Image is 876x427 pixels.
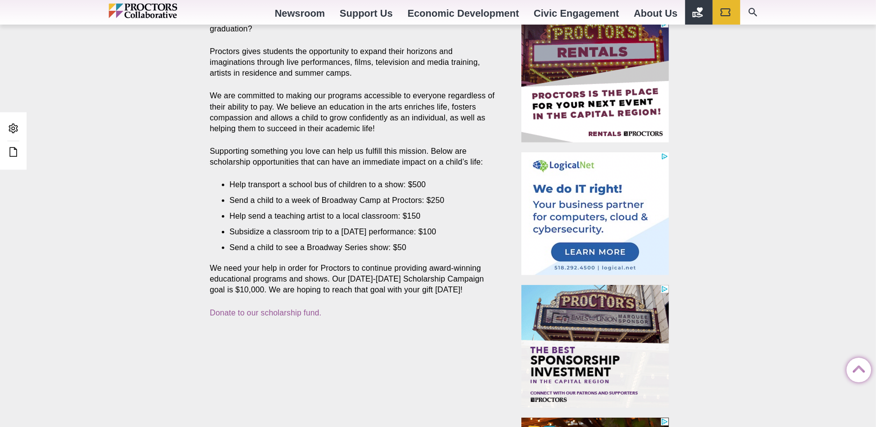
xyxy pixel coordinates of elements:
a: Edit this Post/Page [5,143,22,162]
p: We need your help in order for Proctors to continue providing award-winning educational programs ... [210,263,499,295]
li: Send a child to a week of Broadway Camp at Proctors: $250 [230,195,484,206]
a: Back to Top [846,358,866,378]
a: Admin Area [5,120,22,138]
li: Send a child to see a Broadway Series show: $50 [230,242,484,253]
li: Help send a teaching artist to a local classroom: $150 [230,211,484,222]
img: Proctors logo [109,3,219,18]
p: Supporting something you love can help us fulfill this mission. Below are scholarship opportuniti... [210,146,499,168]
iframe: Advertisement [521,152,669,275]
iframe: Advertisement [521,20,669,142]
iframe: Advertisement [521,285,669,408]
li: Help transport a school bus of children to a show: $500 [230,179,484,190]
li: Subsidize a classroom trip to a [DATE] performance: $100 [230,227,484,237]
p: Proctors gives students the opportunity to expand their horizons and imaginations through live pe... [210,46,499,79]
p: We are committed to making our programs accessible to everyone regardless of their ability to pay... [210,90,499,134]
a: Donate to our scholarship fund. [210,309,322,317]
